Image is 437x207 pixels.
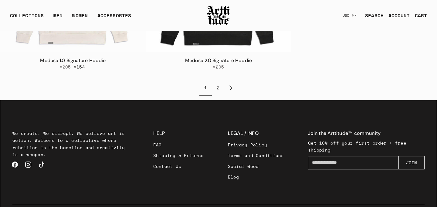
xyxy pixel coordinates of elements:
[5,12,136,24] ul: Main navigation
[153,161,204,172] a: Contact Us
[60,64,71,70] span: $205
[308,139,425,153] p: Get 10% off your first order + free shipping
[398,156,425,169] button: JOIN
[72,12,88,24] a: WOMEN
[228,130,284,137] h3: LEGAL / INFO
[199,80,212,96] li: Navigate to page 1
[360,9,384,22] a: SEARCH
[53,12,63,24] a: MEN
[224,80,238,96] a: Next page
[308,156,399,169] input: Enter your email
[228,150,284,161] a: Terms and Conditions
[308,130,425,137] h4: Join the Arttitude™ community
[153,130,204,137] h3: HELP
[35,158,48,171] a: TikTok
[10,12,44,24] div: COLLECTIONS
[153,139,204,150] a: FAQ
[12,130,129,158] p: We create. We disrupt. We believe art is action. Welcome to a collective where rebellion is the b...
[339,9,361,22] button: USD $
[343,13,354,18] span: USD $
[40,57,106,64] a: Medusa 1.0 Signature Hoodie
[228,139,284,150] a: Privacy Policy
[415,12,427,19] div: CART
[185,57,252,64] a: Medusa 2.0 Signature Hoodie
[97,12,131,24] div: ACCESSORIES
[153,150,204,161] a: Shipping & Returns
[74,64,85,70] span: $154
[213,64,224,70] span: $205
[228,161,284,172] a: Social Good
[8,158,22,171] a: Facebook
[410,9,427,22] a: Open cart
[212,80,224,96] a: 2
[22,158,35,171] a: Instagram
[206,5,231,26] img: Arttitude
[228,172,284,182] a: Blog
[199,80,212,96] button: 1
[384,9,410,22] a: ACCOUNT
